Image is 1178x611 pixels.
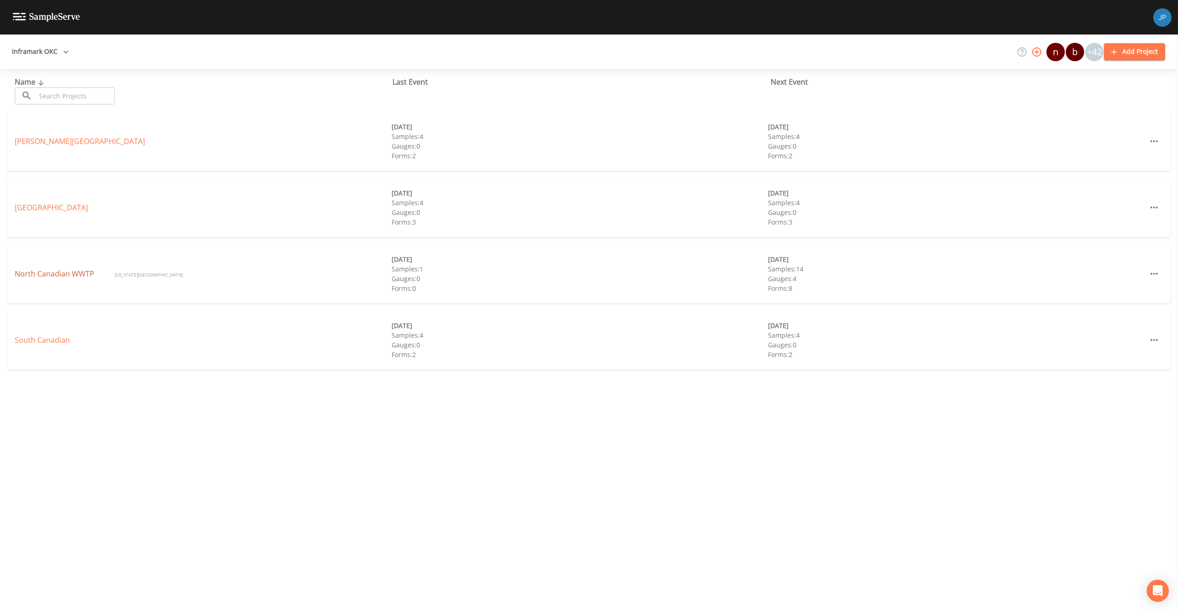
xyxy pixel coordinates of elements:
div: [DATE] [768,122,1145,132]
a: [PERSON_NAME][GEOGRAPHIC_DATA] [15,136,145,146]
div: Forms: 2 [768,151,1145,161]
div: Forms: 8 [768,283,1145,293]
div: bturner@inframark.com [1065,43,1085,61]
div: b [1066,43,1084,61]
div: n [1046,43,1065,61]
img: logo [13,13,80,22]
div: Open Intercom Messenger [1147,580,1169,602]
div: Next Event [771,76,1149,87]
div: Forms: 2 [392,151,768,161]
div: Forms: 3 [392,217,768,227]
div: Forms: 3 [768,217,1145,227]
div: [DATE] [768,321,1145,330]
div: [DATE] [392,122,768,132]
button: Add Project [1104,43,1165,60]
a: [GEOGRAPHIC_DATA] [15,202,88,213]
div: Last Event [393,76,770,87]
div: [DATE] [768,188,1145,198]
input: Search Projects [36,87,115,104]
div: +42 [1085,43,1103,61]
div: Samples: 4 [768,330,1145,340]
div: Forms: 2 [768,350,1145,359]
div: Samples: 4 [392,132,768,141]
div: [DATE] [768,254,1145,264]
div: Samples: 14 [768,264,1145,274]
span: Name [15,77,46,87]
div: Gauges: 0 [392,274,768,283]
div: Gauges: 0 [392,340,768,350]
div: Samples: 1 [392,264,768,274]
span: [US_STATE][GEOGRAPHIC_DATA] [115,271,183,278]
div: Gauges: 0 [392,208,768,217]
img: 41241ef155101aa6d92a04480b0d0000 [1153,8,1172,27]
a: North Canadian WWTP [15,269,96,279]
div: Gauges: 0 [768,340,1145,350]
div: Samples: 4 [768,132,1145,141]
div: Gauges: 4 [768,274,1145,283]
div: Forms: 0 [392,283,768,293]
button: Inframark OKC [8,43,72,60]
div: Gauges: 0 [768,141,1145,151]
div: Forms: 2 [392,350,768,359]
div: nicholas.wilson@inframark.com [1046,43,1065,61]
div: Gauges: 0 [392,141,768,151]
div: Gauges: 0 [768,208,1145,217]
div: Samples: 4 [768,198,1145,208]
div: [DATE] [392,254,768,264]
div: Samples: 4 [392,198,768,208]
div: [DATE] [392,188,768,198]
div: [DATE] [392,321,768,330]
a: South Canadian [15,335,70,345]
div: Samples: 4 [392,330,768,340]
